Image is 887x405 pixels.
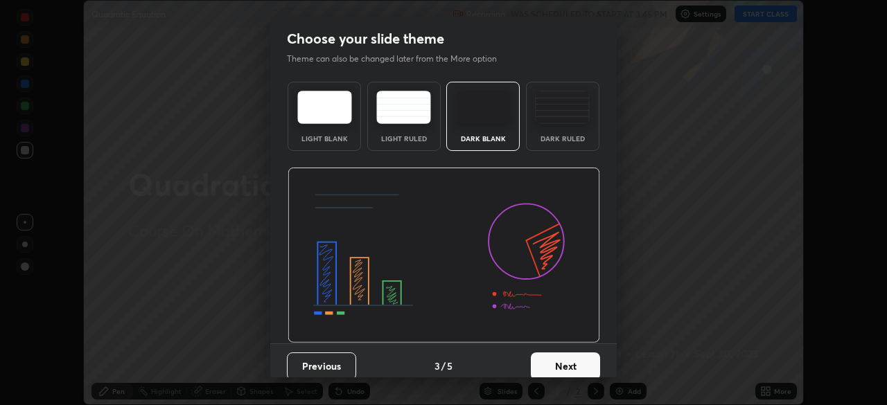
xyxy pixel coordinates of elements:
img: darkRuledTheme.de295e13.svg [535,91,590,124]
img: darkThemeBanner.d06ce4a2.svg [288,168,600,343]
h2: Choose your slide theme [287,30,444,48]
img: darkTheme.f0cc69e5.svg [456,91,511,124]
div: Light Ruled [376,135,432,142]
h4: / [441,359,446,373]
div: Dark Blank [455,135,511,142]
img: lightRuledTheme.5fabf969.svg [376,91,431,124]
img: lightTheme.e5ed3b09.svg [297,91,352,124]
button: Next [531,352,600,380]
div: Light Blank [297,135,352,142]
p: Theme can also be changed later from the More option [287,53,511,65]
div: Dark Ruled [535,135,590,142]
h4: 5 [447,359,453,373]
h4: 3 [434,359,440,373]
button: Previous [287,352,356,380]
